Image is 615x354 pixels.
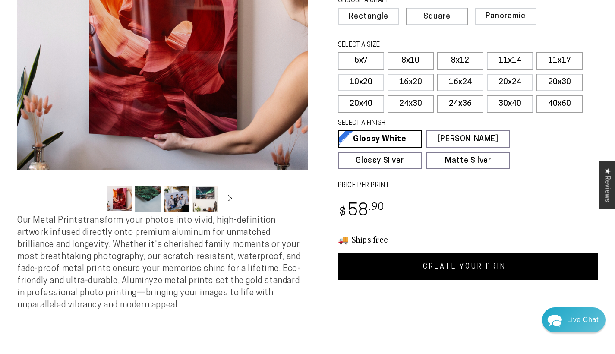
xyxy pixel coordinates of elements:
[542,307,606,332] div: Chat widget toggle
[338,203,385,220] bdi: 58
[423,13,451,21] span: Square
[338,181,598,191] label: PRICE PER PRINT
[536,52,583,70] label: 11x17
[349,13,388,21] span: Rectangle
[536,74,583,91] label: 20x30
[338,234,598,245] h3: 🚚 Ships free
[599,161,615,209] div: Click to open Judge.me floating reviews tab
[388,74,434,91] label: 16x20
[338,52,384,70] label: 5x7
[135,186,161,212] button: Load image 2 in gallery view
[164,186,189,212] button: Load image 3 in gallery view
[487,74,533,91] label: 20x24
[369,202,385,212] sup: .90
[338,74,384,91] label: 10x20
[426,130,510,148] a: [PERSON_NAME]
[437,95,483,113] label: 24x36
[437,52,483,70] label: 8x12
[536,95,583,113] label: 40x60
[192,186,218,212] button: Load image 4 in gallery view
[107,186,132,212] button: Load image 1 in gallery view
[338,41,491,50] legend: SELECT A SIZE
[487,52,533,70] label: 11x14
[388,95,434,113] label: 24x30
[338,130,422,148] a: Glossy White
[437,74,483,91] label: 16x24
[338,152,422,169] a: Glossy Silver
[388,52,434,70] label: 8x10
[339,207,347,218] span: $
[338,119,491,128] legend: SELECT A FINISH
[338,253,598,280] a: CREATE YOUR PRINT
[17,216,301,310] span: Our Metal Prints transform your photos into vivid, high-definition artwork infused directly onto ...
[486,12,526,20] span: Panoramic
[567,307,599,332] div: Contact Us Directly
[487,95,533,113] label: 30x40
[338,95,384,113] label: 20x40
[221,189,240,208] button: Slide right
[85,189,104,208] button: Slide left
[426,152,510,169] a: Matte Silver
